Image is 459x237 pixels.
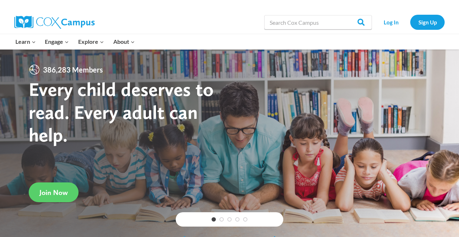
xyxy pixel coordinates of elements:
[29,78,214,146] strong: Every child deserves to read. Every adult can help.
[40,64,106,75] span: 386,283 Members
[39,188,68,197] span: Join Now
[410,15,445,29] a: Sign Up
[264,15,372,29] input: Search Cox Campus
[219,217,224,222] a: 2
[29,182,79,202] a: Join Now
[375,15,445,29] nav: Secondary Navigation
[375,15,407,29] a: Log In
[227,217,232,222] a: 3
[45,37,69,46] span: Engage
[15,37,36,46] span: Learn
[78,37,104,46] span: Explore
[14,16,95,29] img: Cox Campus
[11,34,139,49] nav: Primary Navigation
[212,217,216,222] a: 1
[235,217,240,222] a: 4
[243,217,247,222] a: 5
[113,37,135,46] span: About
